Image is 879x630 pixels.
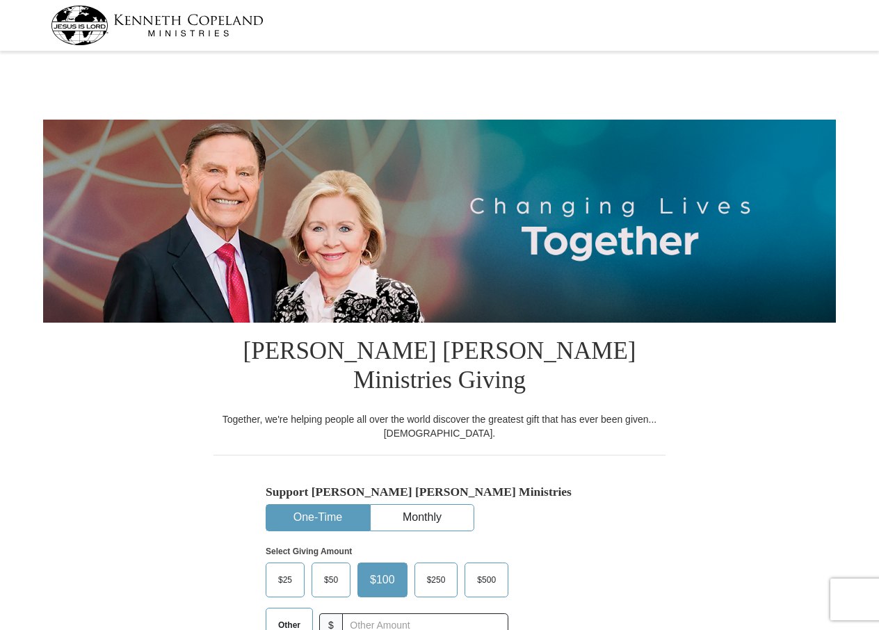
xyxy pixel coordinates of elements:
h5: Support [PERSON_NAME] [PERSON_NAME] Ministries [266,485,613,499]
h1: [PERSON_NAME] [PERSON_NAME] Ministries Giving [213,323,666,412]
button: One-Time [266,505,369,531]
img: kcm-header-logo.svg [51,6,264,45]
button: Monthly [371,505,474,531]
div: Together, we're helping people all over the world discover the greatest gift that has ever been g... [213,412,666,440]
span: $25 [271,570,299,590]
span: $50 [317,570,345,590]
span: $100 [363,570,402,590]
span: $500 [470,570,503,590]
span: $250 [420,570,453,590]
strong: Select Giving Amount [266,547,352,556]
